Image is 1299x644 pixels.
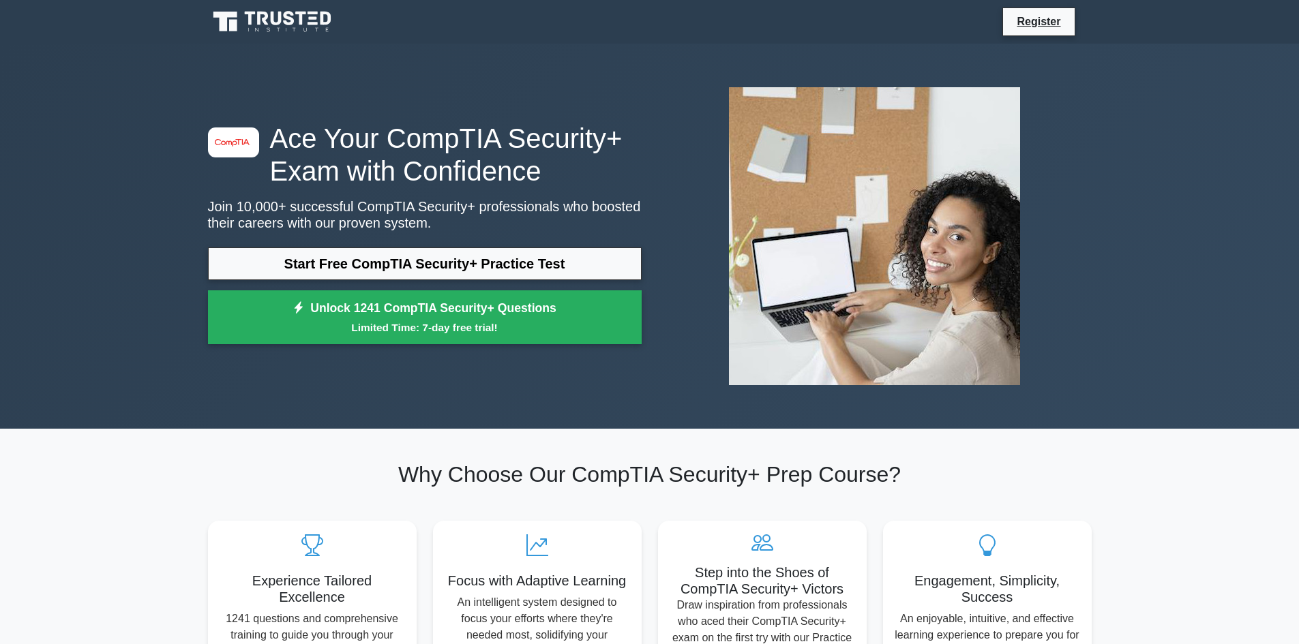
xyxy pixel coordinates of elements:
[444,572,631,589] h5: Focus with Adaptive Learning
[208,247,642,280] a: Start Free CompTIA Security+ Practice Test
[225,320,625,335] small: Limited Time: 7-day free trial!
[208,122,642,187] h1: Ace Your CompTIA Security+ Exam with Confidence
[208,198,642,231] p: Join 10,000+ successful CompTIA Security+ professionals who boosted their careers with our proven...
[669,564,856,597] h5: Step into the Shoes of CompTIA Security+ Victors
[219,572,406,605] h5: Experience Tailored Excellence
[1009,13,1069,30] a: Register
[208,461,1092,487] h2: Why Choose Our CompTIA Security+ Prep Course?
[894,572,1081,605] h5: Engagement, Simplicity, Success
[208,290,642,345] a: Unlock 1241 CompTIA Security+ QuestionsLimited Time: 7-day free trial!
